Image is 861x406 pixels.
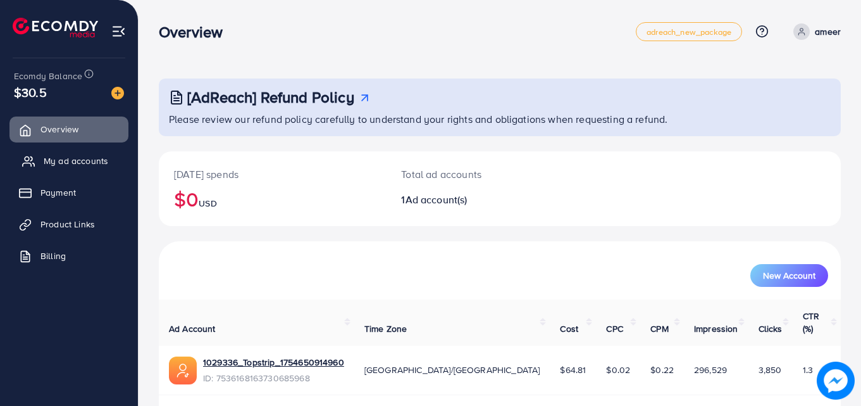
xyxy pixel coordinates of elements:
[9,243,128,269] a: Billing
[759,364,782,376] span: 3,850
[694,322,738,335] span: Impression
[14,70,82,82] span: Ecomdy Balance
[9,117,128,142] a: Overview
[169,111,833,127] p: Please review our refund policy carefully to understand your rights and obligations when requesti...
[14,83,47,101] span: $30.5
[759,322,783,335] span: Clicks
[364,364,540,376] span: [GEOGRAPHIC_DATA]/[GEOGRAPHIC_DATA]
[199,197,216,210] span: USD
[650,364,674,376] span: $0.22
[817,362,855,400] img: image
[636,22,742,41] a: adreach_new_package
[803,310,819,335] span: CTR (%)
[401,194,542,206] h2: 1
[650,322,668,335] span: CPM
[560,322,578,335] span: Cost
[763,271,815,280] span: New Account
[9,212,128,237] a: Product Links
[111,87,124,99] img: image
[13,18,98,37] img: logo
[169,322,216,335] span: Ad Account
[40,186,76,199] span: Payment
[40,123,78,136] span: Overview
[560,364,586,376] span: $64.81
[606,364,630,376] span: $0.02
[647,28,731,36] span: adreach_new_package
[9,180,128,205] a: Payment
[44,155,108,167] span: My ad accounts
[406,193,468,206] span: Ad account(s)
[174,187,371,211] h2: $0
[187,88,354,106] h3: [AdReach] Refund Policy
[203,356,344,369] a: 1029336_Topstrip_1754650914960
[606,322,623,335] span: CPC
[803,364,813,376] span: 1.3
[174,167,371,182] p: [DATE] spends
[111,24,126,39] img: menu
[750,264,828,287] button: New Account
[364,322,407,335] span: Time Zone
[159,23,233,41] h3: Overview
[169,357,197,384] img: ic-ads-acc.e4c84228.svg
[40,218,95,231] span: Product Links
[815,24,841,39] p: ameer
[9,148,128,174] a: My ad accounts
[203,372,344,384] span: ID: 7536168163730685968
[694,364,727,376] span: 296,529
[401,167,542,182] p: Total ad accounts
[788,23,841,40] a: ameer
[40,250,66,262] span: Billing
